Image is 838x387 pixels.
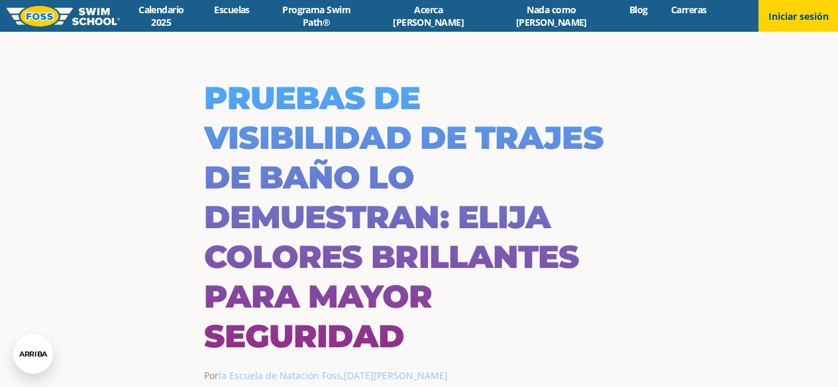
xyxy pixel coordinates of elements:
a: Nada como [PERSON_NAME] [485,3,617,28]
a: Programa Swim Path® [261,3,372,28]
a: Blog [617,3,659,16]
font: Blog [629,3,648,16]
font: Escuelas [214,3,250,16]
font: Acerca [PERSON_NAME] [393,3,464,28]
font: Iniciar sesión [768,10,829,22]
font: Carreras [671,3,707,16]
font: Nada como [PERSON_NAME] [516,3,587,28]
a: Escuelas [203,3,262,16]
a: [DATE][PERSON_NAME] [344,369,448,382]
font: Calendario 2025 [138,3,184,28]
a: la Escuela de Natación Foss [219,369,341,382]
img: Logotipo de la escuela de natación FOSS [7,6,120,26]
font: Pruebas de visibilidad de trajes de baño lo demuestran: elija colores brillantes para mayor segur... [204,79,603,355]
font: Por [204,369,219,382]
a: Carreras [659,3,718,16]
font: Programa Swim Path® [282,3,350,28]
font: ARRIBA [19,349,46,359]
a: Calendario 2025 [120,3,203,28]
a: Acerca [PERSON_NAME] [372,3,485,28]
font: , [341,369,344,382]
